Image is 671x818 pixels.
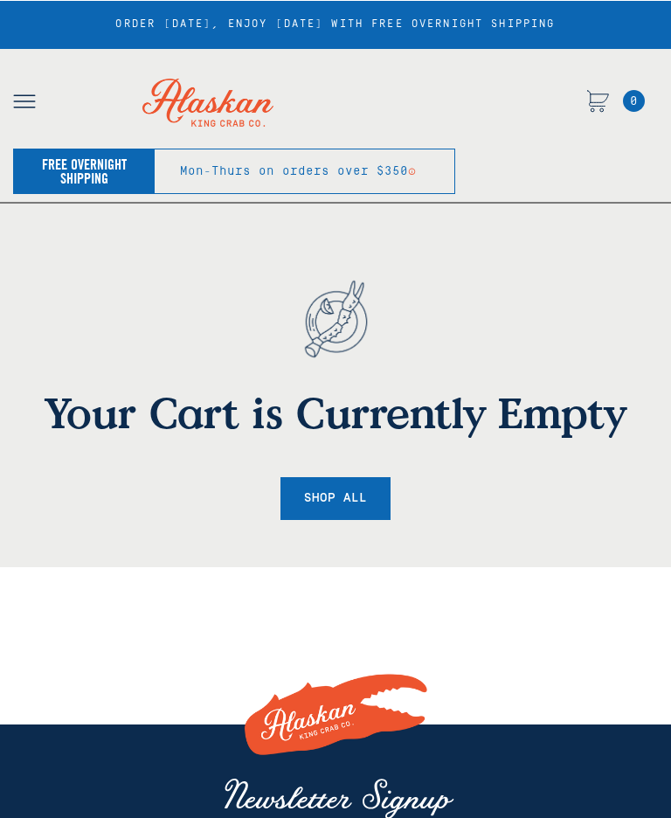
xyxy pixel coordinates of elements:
[239,654,432,777] img: Alaskan King Crab Co. Logo
[34,387,637,438] h1: Your Cart is Currently Empty
[115,18,555,31] div: ORDER [DATE], ENJOY [DATE] WITH FREE OVERNIGHT SHIPPING
[623,90,645,112] a: Cart
[24,157,145,185] div: Free Overnight Shipping
[276,251,395,388] img: empty cart - anchor
[121,57,295,149] img: Alaskan King Crab Co. logo
[180,164,408,178] div: Mon-Thurs on orders over $350
[13,94,36,108] img: open mobile menu
[280,477,391,520] a: Shop All
[586,90,609,115] a: Cart
[623,90,645,112] span: 0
